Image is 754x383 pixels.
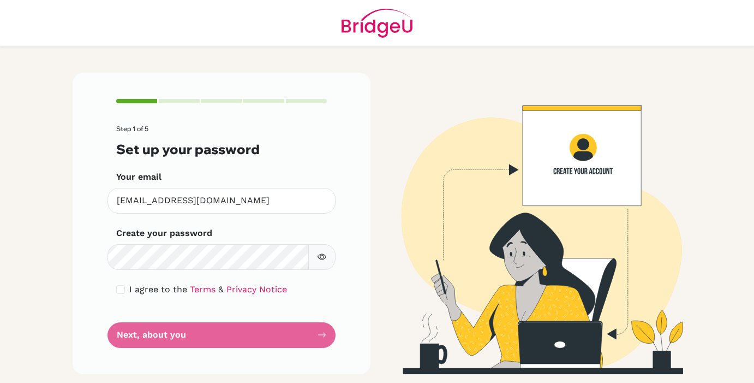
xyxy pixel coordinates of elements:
[116,125,148,133] span: Step 1 of 5
[129,284,187,294] span: I agree to the
[116,170,161,184] label: Your email
[116,142,327,157] h3: Set up your password
[116,227,212,240] label: Create your password
[107,188,336,214] input: Insert your email*
[190,284,216,294] a: Terms
[226,284,287,294] a: Privacy Notice
[218,284,224,294] span: &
